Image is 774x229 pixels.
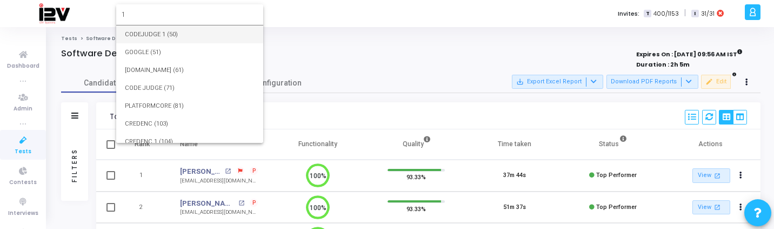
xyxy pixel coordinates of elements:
span: CODEJUDGE 1 (50) [125,25,255,43]
span: CODE JUDGE (71) [125,79,255,97]
span: PLATFORMCORE (81) [125,97,255,115]
span: CREDENC 1 (104) [125,133,255,151]
input: Search Enterprise... [122,10,258,19]
span: CREDENC (103) [125,115,255,133]
span: [DOMAIN_NAME] (61) [125,61,255,79]
span: GOOGLE (51) [125,43,255,61]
